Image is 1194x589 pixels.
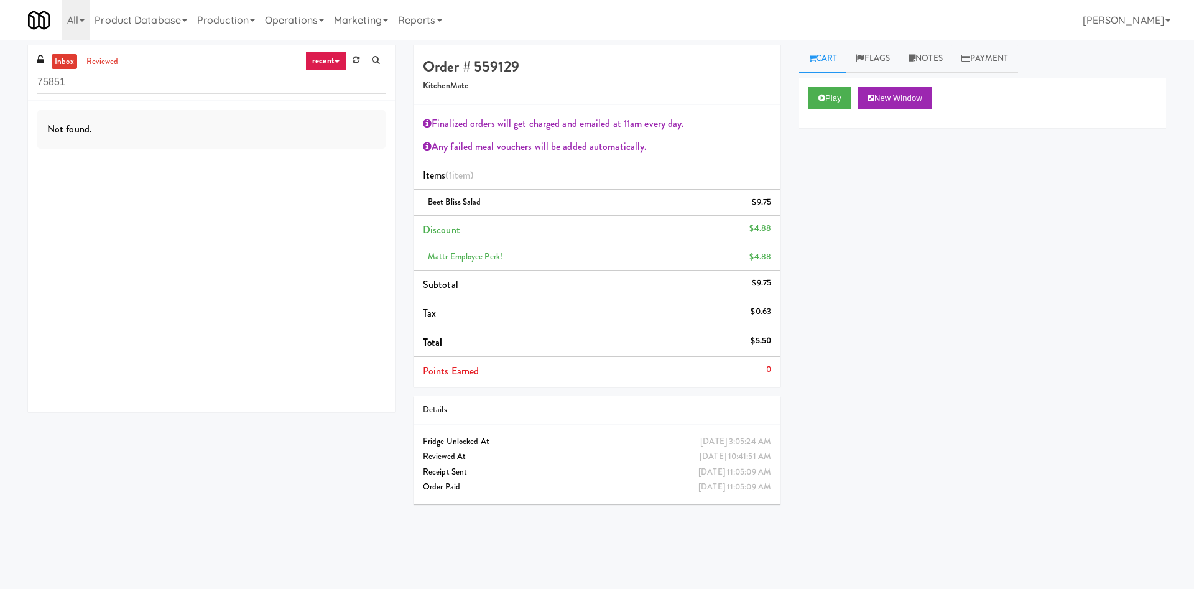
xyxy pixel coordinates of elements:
div: Reviewed At [423,449,771,465]
span: Beet Bliss Salad [428,196,481,208]
a: Notes [899,45,952,73]
div: $4.88 [749,221,771,236]
a: Flags [846,45,899,73]
span: Mattr Employee Perk! [428,251,502,262]
div: Details [423,402,771,418]
h5: KitchenMate [423,81,771,91]
div: $0.63 [751,304,771,320]
span: (1 ) [445,168,473,182]
a: inbox [52,54,77,70]
span: Subtotal [423,277,458,292]
div: Fridge Unlocked At [423,434,771,450]
button: New Window [858,87,932,109]
div: $9.75 [752,195,771,210]
div: [DATE] 10:41:51 AM [700,449,771,465]
div: 0 [766,362,771,378]
div: [DATE] 11:05:09 AM [698,480,771,495]
span: Discount [423,223,460,237]
button: Play [808,87,851,109]
div: Order Paid [423,480,771,495]
div: $4.88 [749,249,771,265]
a: reviewed [83,54,122,70]
div: $5.50 [751,333,771,349]
h4: Order # 559129 [423,58,771,75]
div: Finalized orders will get charged and emailed at 11am every day. [423,114,771,133]
span: Tax [423,306,436,320]
span: Not found. [47,122,92,136]
div: Receipt Sent [423,465,771,480]
ng-pluralize: item [452,168,470,182]
img: Micromart [28,9,50,31]
input: Search vision orders [37,71,386,94]
a: Payment [952,45,1018,73]
span: Items [423,168,473,182]
span: Points Earned [423,364,479,378]
div: [DATE] 3:05:24 AM [700,434,771,450]
span: Total [423,335,443,350]
div: [DATE] 11:05:09 AM [698,465,771,480]
a: recent [305,51,346,71]
a: Cart [799,45,847,73]
div: $9.75 [752,276,771,291]
div: Any failed meal vouchers will be added automatically. [423,137,771,156]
